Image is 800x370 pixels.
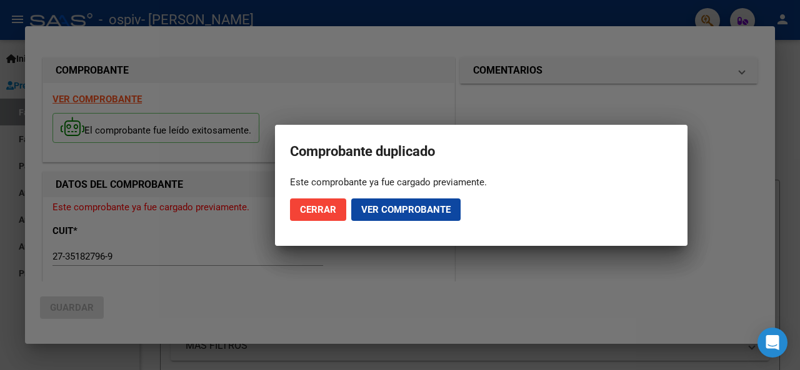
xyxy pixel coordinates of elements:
[361,204,451,215] span: Ver comprobante
[290,140,672,163] h2: Comprobante duplicado
[300,204,336,215] span: Cerrar
[757,328,787,358] div: Open Intercom Messenger
[290,176,672,188] div: Este comprobante ya fue cargado previamente.
[351,198,461,221] button: Ver comprobante
[290,198,346,221] button: Cerrar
